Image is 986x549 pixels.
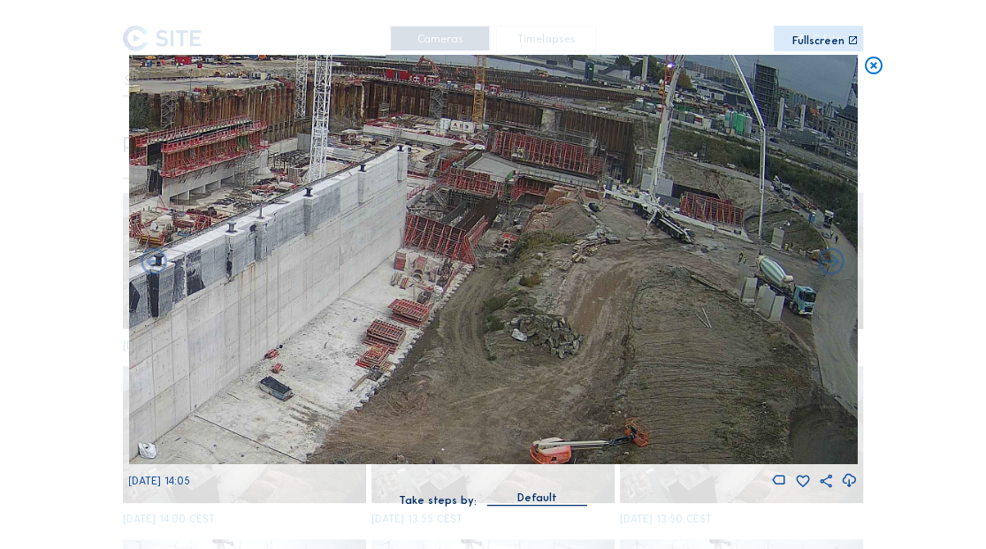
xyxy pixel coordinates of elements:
div: Fullscreen [792,35,845,46]
span: [DATE] 14:05 [128,475,190,487]
div: Default [517,490,557,506]
div: Default [486,490,587,505]
div: Take steps by: [399,495,477,506]
i: Back [815,247,847,278]
img: Image [128,55,857,465]
i: Forward [138,247,170,278]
